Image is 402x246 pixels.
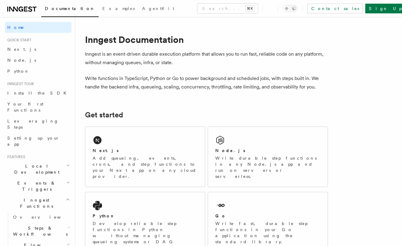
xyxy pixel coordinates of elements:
[215,155,320,179] p: Write durable step functions in any Node.js app and run on servers or serverless.
[5,178,71,195] button: Events & Triggers
[41,2,99,17] a: Documentation
[215,220,320,245] p: Write fast, durable step functions in your Go application using the standard library.
[138,2,178,16] a: AgentKit
[215,213,226,219] h2: Go
[85,50,328,67] p: Inngest is an event-driven durable execution platform that allows you to run fast, reliable code ...
[45,6,95,11] span: Documentation
[215,147,245,154] h2: Node.js
[5,163,66,175] span: Local Development
[93,147,119,154] h2: Next.js
[99,2,138,16] a: Examples
[5,161,71,178] button: Local Development
[142,6,174,11] span: AgentKit
[7,58,36,63] span: Node.js
[11,223,71,240] button: Steps & Workflows
[5,195,71,212] button: Inngest Functions
[7,69,29,74] span: Python
[85,111,123,119] a: Get started
[5,66,71,77] a: Python
[5,55,71,66] a: Node.js
[85,126,205,187] a: Next.jsAdd queueing, events, crons, and step functions to your Next app on any cloud provider.
[7,91,70,95] span: Install the SDK
[197,4,258,13] button: Search...⌘K
[102,6,135,11] span: Examples
[13,215,76,220] span: Overview
[283,5,298,12] button: Toggle dark mode
[5,38,31,43] span: Quick start
[7,47,36,52] span: Next.js
[307,4,363,13] a: Contact sales
[5,154,25,159] span: Features
[5,22,71,33] a: Home
[5,81,34,86] span: Inngest tour
[5,44,71,55] a: Next.js
[5,133,71,150] a: Setting up your app
[208,126,328,187] a: Node.jsWrite durable step functions in any Node.js app and run on servers or serverless.
[93,155,198,179] p: Add queueing, events, crons, and step functions to your Next app on any cloud provider.
[5,88,71,99] a: Install the SDK
[11,225,68,237] span: Steps & Workflows
[11,212,71,223] a: Overview
[5,116,71,133] a: Leveraging Steps
[85,74,328,91] p: Write functions in TypeScript, Python or Go to power background and scheduled jobs, with steps bu...
[7,102,43,113] span: Your first Functions
[5,197,66,209] span: Inngest Functions
[5,180,66,192] span: Events & Triggers
[85,34,328,45] h1: Inngest Documentation
[5,99,71,116] a: Your first Functions
[7,24,24,30] span: Home
[7,119,59,130] span: Leveraging Steps
[246,5,254,12] kbd: ⌘K
[7,136,60,147] span: Setting up your app
[93,213,115,219] h2: Python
